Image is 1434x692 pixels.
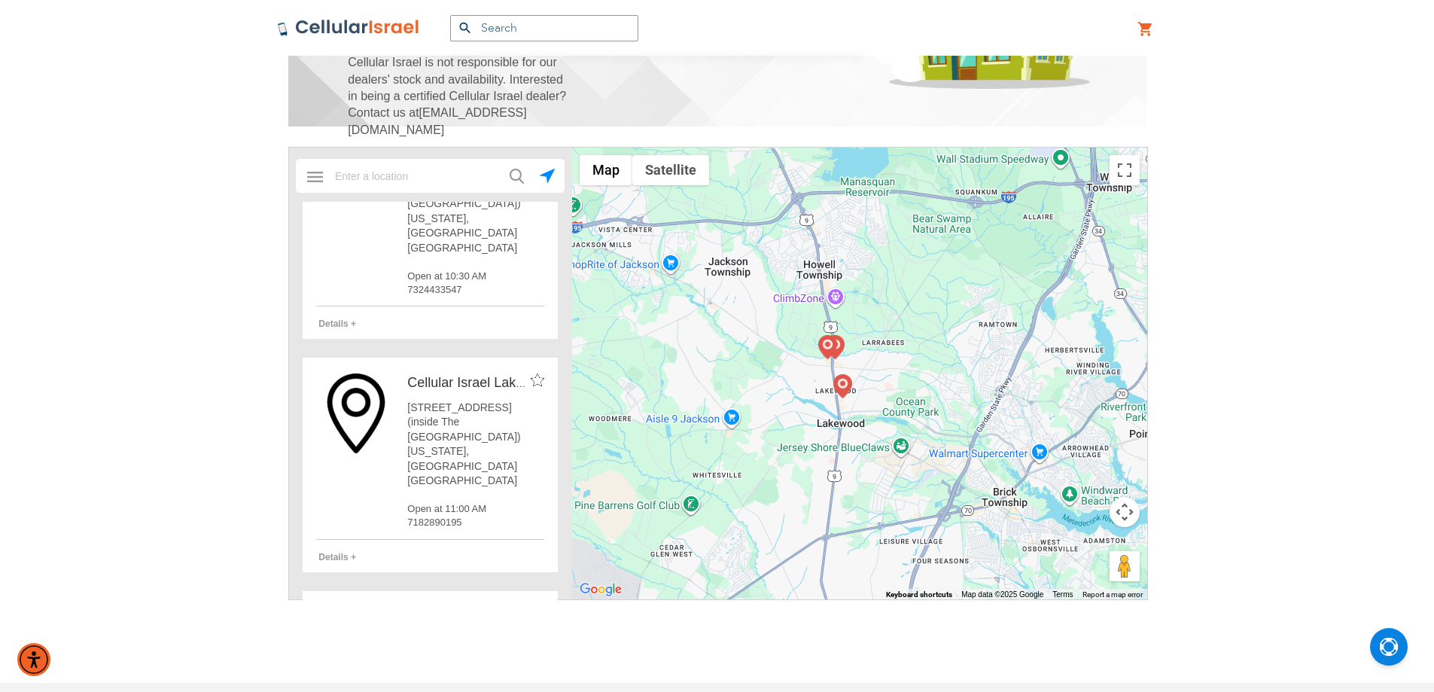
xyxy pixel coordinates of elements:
span: Cellular Israel Lakewood branch & 24 hour Sim Pickup Box [407,375,762,390]
span: Details + [318,552,356,562]
input: Enter a location [326,161,536,191]
button: Drag Pegman onto the map to open Street View [1110,551,1140,581]
span: [STREET_ADDRESS] (inside The [GEOGRAPHIC_DATA]) [US_STATE], [GEOGRAPHIC_DATA] [GEOGRAPHIC_DATA] [407,401,544,489]
button: Show street map [580,155,632,185]
span: [STREET_ADDRESS][PERSON_NAME] (Across [GEOGRAPHIC_DATA]) [US_STATE], [GEOGRAPHIC_DATA] [GEOGRAPHI... [407,167,544,256]
a: Open this area in Google Maps (opens a new window) [576,580,626,599]
span: Open at 10:30 AM [407,270,544,283]
div: Accessibility Menu [17,643,50,676]
span: 7324433547 [407,283,544,297]
img: favorites_store_disabled.png [531,373,544,386]
span: Map data ©2025 Google [961,590,1043,599]
img: Google [576,580,626,599]
button: Map camera controls [1110,497,1140,527]
span: Details + [318,319,356,329]
span: Open at 11:00 AM [407,502,544,516]
a: Terms [1052,590,1073,599]
button: Show satellite imagery [632,155,709,185]
input: Search [450,15,638,41]
button: Toggle fullscreen view [1110,155,1140,185]
button: Keyboard shortcuts [886,590,952,600]
span: 7182890195 [407,516,544,529]
img: Cellular Israel Logo [277,19,420,37]
a: Report a map error [1082,590,1143,599]
img: https://call.cellularisrael.com/static/version1754375477/frontend/Logicrays/cellularisrael/en_US/... [316,373,396,453]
